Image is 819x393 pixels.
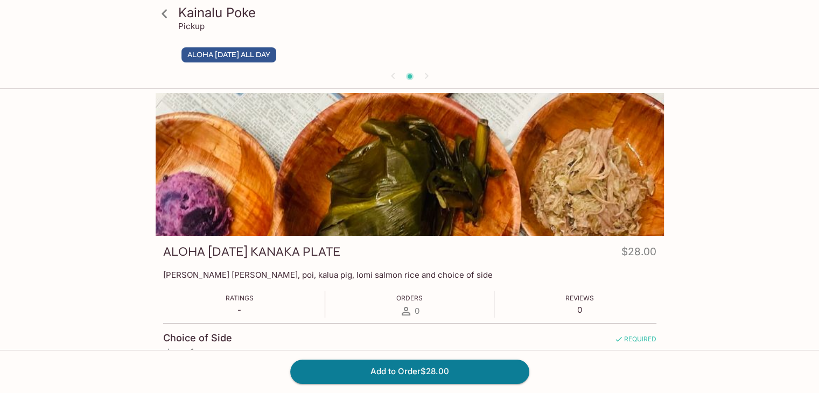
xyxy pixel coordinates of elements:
[621,243,656,264] h4: $28.00
[565,305,594,315] p: 0
[396,294,423,302] span: Orders
[181,47,276,62] button: ALOHA [DATE] ALL DAY
[614,335,656,347] span: REQUIRED
[156,93,664,236] div: ALOHA FRIDAY KANAKA PLATE
[163,243,340,260] h3: ALOHA [DATE] KANAKA PLATE
[178,21,205,31] p: Pickup
[178,4,660,21] h3: Kainalu Poke
[565,294,594,302] span: Reviews
[163,347,656,356] p: choose 1
[415,306,419,316] span: 0
[226,294,254,302] span: Ratings
[163,332,232,344] h4: Choice of Side
[163,270,656,280] p: [PERSON_NAME] [PERSON_NAME], poi, kalua pig, lomi salmon rice and choice of side
[290,360,529,383] button: Add to Order$28.00
[226,305,254,315] p: -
